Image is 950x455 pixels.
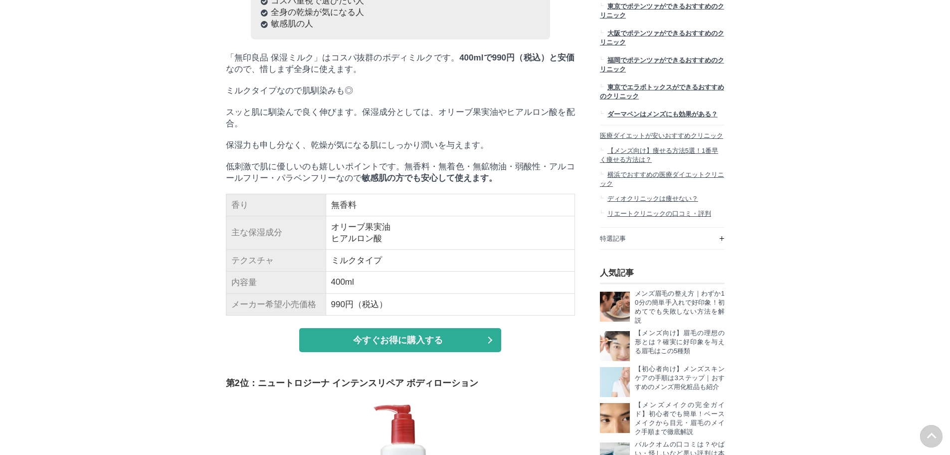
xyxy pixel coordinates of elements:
[600,147,718,163] span: 【メンズ向け】痩せる方法5選！1番早く痩せる方法は？
[600,191,725,206] a: ディオクリニックは痩せない？
[600,2,724,19] span: 東京でポテンツァができるおすすめのクリニック
[607,110,717,118] span: ダーマペンはメンズにも効果がある？
[261,6,540,18] li: 全身の乾燥が気になる人
[226,271,326,293] td: 内容量
[226,106,575,129] p: スッと肌に馴染んで良く伸びます。保湿成分としては、オリーブ果実油やヒアルロン酸を配合。
[600,331,725,361] a: 【メンズ向け】眉毛の理想の形とは？確実に好印象を与える眉毛はこの5種類
[635,329,725,356] p: 【メンズ向け】眉毛の理想の形とは？確実に好印象を与える眉毛はこの5種類
[226,139,575,151] p: 保湿力も申し分なく、乾燥が気になる肌にしっかり潤いを与えます。
[600,143,725,167] a: 【メンズ向け】痩せる方法5選！1番早く痩せる方法は？
[226,161,575,184] p: 低刺激で肌に優しいのも嬉しいポイントです。無香料・無着色・無鉱物油・弱酸性・アルコールフリー・パラベンフリーなので
[600,83,724,100] span: 東京でエラボトックスができるおすすめのクリニック
[299,328,501,352] a: 今すぐお得に購入する
[607,195,698,202] span: ディオクリニックは痩せない？
[600,267,725,284] h3: 人気記事
[226,293,326,315] td: メーカー希望小売価格
[326,216,574,249] td: オリーブ果実油 ヒアルロン酸
[600,171,724,187] span: 横浜でおすすめの医療ダイエットクリニック
[226,85,575,96] p: ミルクタイプなので肌馴染みも◎
[226,216,326,249] td: 主な保湿成分
[226,52,575,75] p: 「無印良品 保湿ミルク」はコスパ抜群のボディミルクです。 なので、惜しまず全身に使えます。
[326,194,574,216] td: 無香料
[600,132,723,139] span: 医療ダイエットが安いおすすめクリニック
[600,292,725,325] a: メンズ眉毛の整え方｜わずか10分の簡単手入れで好印象！初めてでも失敗しない方法を解説
[635,289,725,325] p: メンズ眉毛の整え方｜わずか10分の簡単手入れで好印象！初めてでも失敗しない方法を解説
[600,206,725,221] a: リエートクリニックの口コミ・評判
[920,425,943,448] img: PAGE UP
[600,235,626,242] span: 特選記事
[600,80,725,107] a: 東京でエラボトックスができるおすすめのクリニック
[607,210,711,217] span: リエートクリニックの口コミ・評判
[600,228,725,249] a: 特選記事
[459,53,574,62] strong: 400mlで990円（税込）と安価
[261,18,540,29] li: 敏感肌の人
[600,29,724,46] span: 大阪でポテンツァができるおすすめのクリニック
[600,56,724,73] span: 福岡でポテンツァができるおすすめのクリニック
[600,53,725,80] a: 福岡でポテンツァができるおすすめのクリニック
[226,194,326,216] td: 香り
[226,249,326,271] td: テクスチャ
[326,249,574,271] td: ミルクタイプ
[600,107,725,125] a: ダーマペンはメンズにも効果がある？
[226,378,478,388] span: 第2位：ニュートロジーナ インテンスリペア ボディローション
[635,365,725,392] p: 【初心者向け】メンズスキンケアの手順は3ステップ｜おすすめのメンズ用化粧品も紹介
[600,125,725,144] a: 医療ダイエットが安いおすすめクリニック
[362,173,497,183] strong: 敏感肌の方でも安心して使えます。
[600,167,725,191] a: 横浜でおすすめの医療ダイエットクリニック
[600,367,725,397] a: 【初心者向け】メンズスキンケアの手順は3ステップ｜おすすめのメンズ用化粧品も紹介
[326,271,574,293] td: 400ml
[635,401,725,437] p: 【メンズメイクの完全ガイド】初心者でも簡単！ベースメイクから目元・眉毛のメイク手順まで徹底解説
[600,26,725,53] a: 大阪でポテンツァができるおすすめのクリニック
[600,403,725,437] a: 【メンズメイクの完全ガイド】初心者でも簡単！ベースメイクから目元・眉毛のメイク手順まで徹底解説
[326,293,574,315] td: 990円（税込）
